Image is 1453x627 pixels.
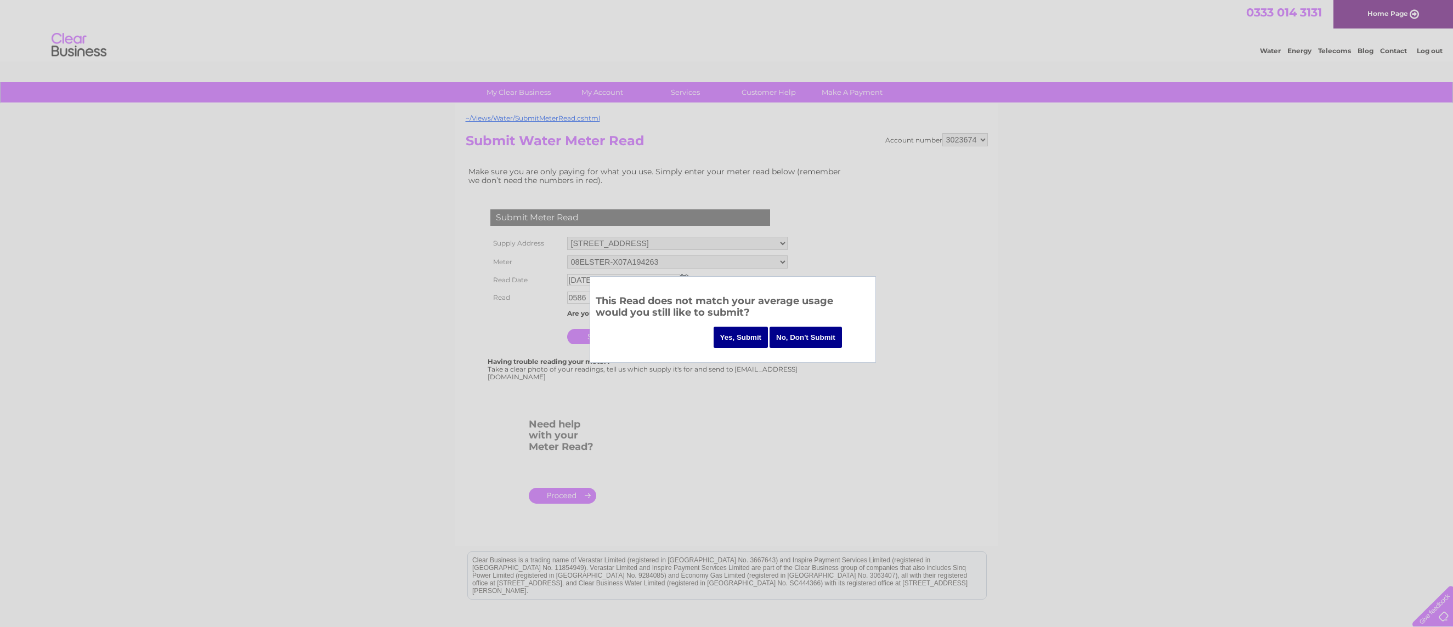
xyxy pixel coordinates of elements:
input: Yes, Submit [714,327,768,348]
h3: This Read does not match your average usage would you still like to submit? [596,293,870,323]
img: logo.png [51,29,107,62]
a: Contact [1380,47,1407,55]
input: No, Don't Submit [770,327,842,348]
a: Telecoms [1318,47,1351,55]
div: Clear Business is a trading name of Verastar Limited (registered in [GEOGRAPHIC_DATA] No. 3667643... [468,6,986,53]
a: 0333 014 3131 [1246,5,1322,19]
a: Blog [1358,47,1373,55]
a: Water [1260,47,1281,55]
a: Energy [1287,47,1311,55]
a: Log out [1417,47,1443,55]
